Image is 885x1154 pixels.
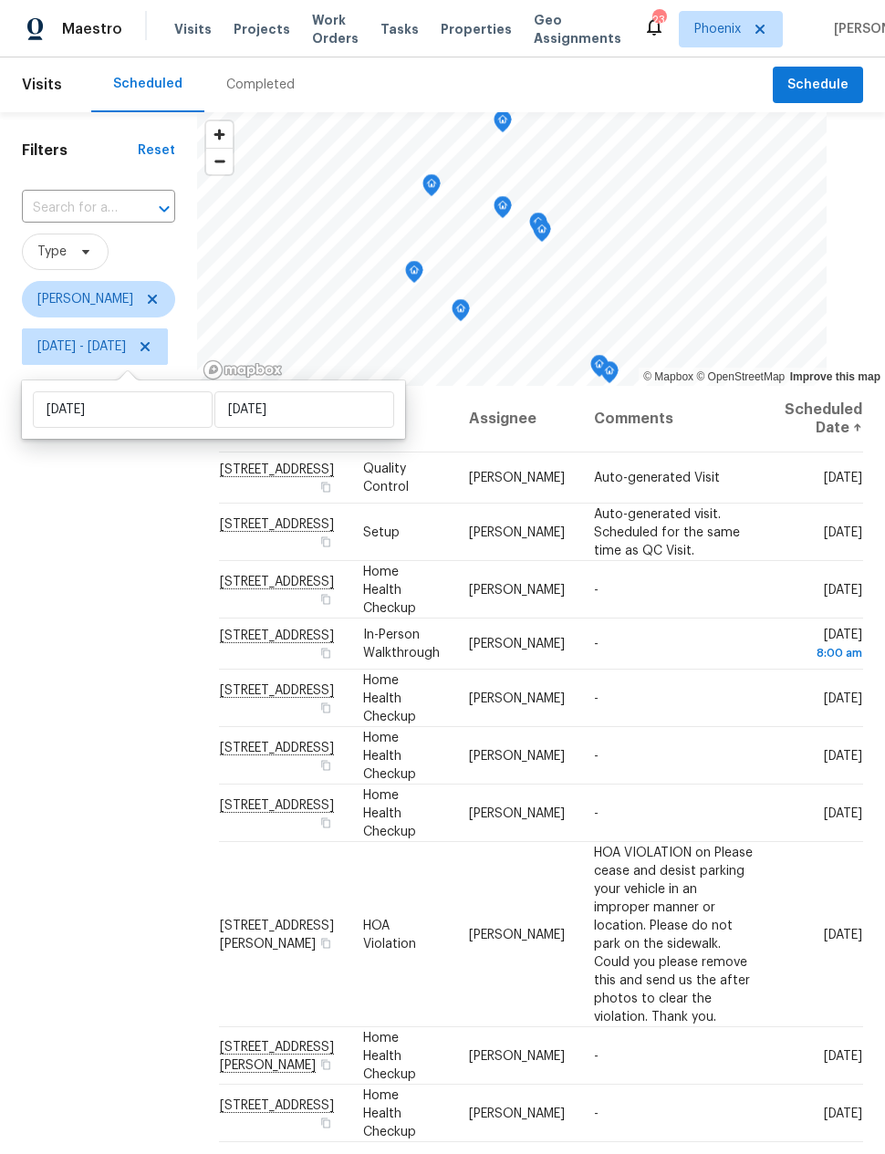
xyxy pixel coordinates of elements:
[197,112,827,386] canvas: Map
[318,645,334,661] button: Copy Address
[824,583,862,596] span: [DATE]
[824,928,862,941] span: [DATE]
[214,391,394,428] input: End date
[206,149,233,174] span: Zoom out
[363,463,409,494] span: Quality Control
[594,507,740,556] span: Auto-generated visit. Scheduled for the same time as QC Visit.
[652,11,665,29] div: 23
[696,370,785,383] a: OpenStreetMap
[594,638,599,650] span: -
[405,261,423,289] div: Map marker
[594,583,599,596] span: -
[206,121,233,148] button: Zoom in
[529,213,547,241] div: Map marker
[773,67,863,104] button: Schedule
[318,479,334,495] button: Copy Address
[824,1107,862,1119] span: [DATE]
[790,370,880,383] a: Improve this map
[220,919,334,950] span: [STREET_ADDRESS][PERSON_NAME]
[318,590,334,607] button: Copy Address
[469,1049,565,1062] span: [PERSON_NAME]
[363,788,416,837] span: Home Health Checkup
[590,355,609,383] div: Map marker
[363,565,416,614] span: Home Health Checkup
[469,749,565,762] span: [PERSON_NAME]
[785,644,862,662] div: 8:00 am
[494,196,512,224] div: Map marker
[363,919,416,950] span: HOA Violation
[594,691,599,704] span: -
[206,148,233,174] button: Zoom out
[318,699,334,715] button: Copy Address
[318,1114,334,1130] button: Copy Address
[643,370,693,383] a: Mapbox
[33,391,213,428] input: Start date
[469,806,565,819] span: [PERSON_NAME]
[318,756,334,773] button: Copy Address
[469,525,565,538] span: [PERSON_NAME]
[594,1049,599,1062] span: -
[824,1049,862,1062] span: [DATE]
[37,290,133,308] span: [PERSON_NAME]
[494,110,512,139] div: Map marker
[594,806,599,819] span: -
[318,934,334,951] button: Copy Address
[824,749,862,762] span: [DATE]
[600,361,619,390] div: Map marker
[363,731,416,780] span: Home Health Checkup
[226,76,295,94] div: Completed
[113,75,182,93] div: Scheduled
[318,814,334,830] button: Copy Address
[380,23,419,36] span: Tasks
[694,20,741,38] span: Phoenix
[469,472,565,484] span: [PERSON_NAME]
[469,691,565,704] span: [PERSON_NAME]
[174,20,212,38] span: Visits
[62,20,122,38] span: Maestro
[594,749,599,762] span: -
[203,359,283,380] a: Mapbox homepage
[534,11,621,47] span: Geo Assignments
[594,1107,599,1119] span: -
[469,928,565,941] span: [PERSON_NAME]
[594,846,753,1023] span: HOA VIOLATION on Please cease and desist parking your vehicle in an improper manner or location. ...
[441,20,512,38] span: Properties
[454,386,579,452] th: Assignee
[22,194,124,223] input: Search for an address...
[22,141,138,160] h1: Filters
[363,629,440,660] span: In-Person Walkthrough
[138,141,175,160] div: Reset
[469,583,565,596] span: [PERSON_NAME]
[363,1088,416,1138] span: Home Health Checkup
[312,11,359,47] span: Work Orders
[318,1055,334,1072] button: Copy Address
[22,65,62,105] span: Visits
[363,1031,416,1080] span: Home Health Checkup
[533,220,551,248] div: Map marker
[37,243,67,261] span: Type
[37,338,126,356] span: [DATE] - [DATE]
[579,386,770,452] th: Comments
[363,673,416,723] span: Home Health Checkup
[824,525,862,538] span: [DATE]
[422,174,441,203] div: Map marker
[151,196,177,222] button: Open
[234,20,290,38] span: Projects
[594,472,720,484] span: Auto-generated Visit
[469,638,565,650] span: [PERSON_NAME]
[824,806,862,819] span: [DATE]
[787,74,849,97] span: Schedule
[363,525,400,538] span: Setup
[452,299,470,327] div: Map marker
[318,533,334,549] button: Copy Address
[824,691,862,704] span: [DATE]
[824,472,862,484] span: [DATE]
[469,1107,565,1119] span: [PERSON_NAME]
[785,629,862,662] span: [DATE]
[770,386,863,452] th: Scheduled Date ↑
